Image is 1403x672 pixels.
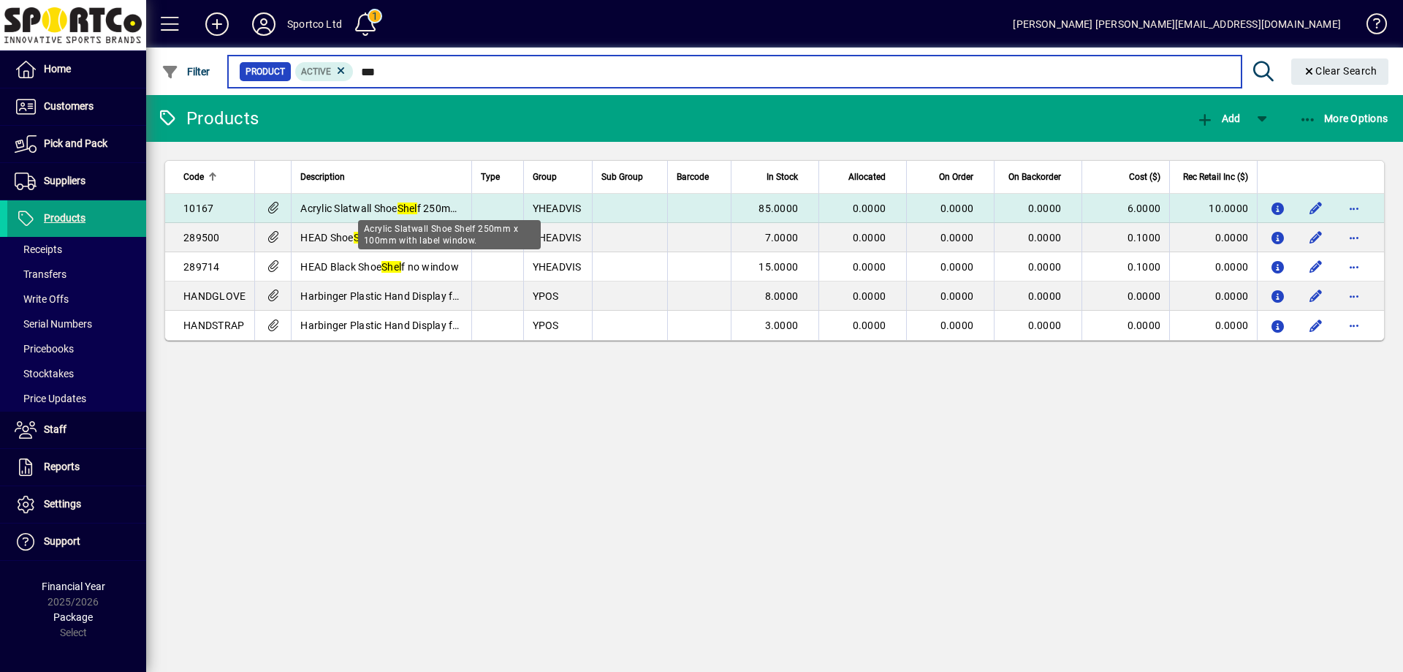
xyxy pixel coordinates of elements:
span: Description [300,169,345,185]
td: 0.1000 [1081,252,1169,282]
span: Active [301,67,331,77]
button: Filter [158,58,214,85]
span: Harbinger Plastic Hand Display for Straps on POS f [300,320,556,331]
span: Suppliers [44,175,85,186]
div: Group [533,169,584,185]
span: 289714 [183,261,220,273]
mat-chip: Activation Status: Active [295,62,354,81]
a: Knowledge Base [1356,3,1385,50]
button: More options [1342,284,1366,308]
a: Price Updates [7,386,146,411]
div: Sportco Ltd [287,12,342,36]
span: HANDSTRAP [183,320,244,331]
span: 0.0000 [853,261,886,273]
a: Write Offs [7,287,146,312]
span: 0.0000 [940,232,974,243]
td: 0.0000 [1169,311,1257,340]
span: Product [246,64,285,79]
span: 0.0000 [1028,290,1062,302]
button: Add [1193,105,1244,132]
span: Settings [44,498,81,510]
div: On Backorder [1003,169,1074,185]
span: Write Offs [15,293,69,305]
button: Edit [1304,226,1328,249]
span: Allocated [848,169,886,185]
span: Cost ($) [1129,169,1160,185]
div: Allocated [828,169,899,185]
a: Reports [7,449,146,486]
a: Pricebooks [7,336,146,361]
span: Filter [161,66,210,78]
span: Stocktakes [15,368,74,380]
span: Home [44,63,71,75]
span: Financial Year [42,581,105,592]
span: YPOS [533,320,559,331]
button: Edit [1304,197,1328,220]
span: 0.0000 [1028,261,1062,273]
a: Home [7,51,146,88]
span: HANDGLOVE [183,290,246,302]
span: Barcode [677,169,709,185]
span: 0.0000 [853,320,886,331]
span: Price Updates [15,393,86,404]
span: Transfers [15,268,66,280]
span: More Options [1299,113,1388,124]
span: 0.0000 [1028,232,1062,243]
button: Profile [240,11,287,37]
span: Harbinger Plastic Hand Display for Gloves on POS f [300,290,557,302]
span: 0.0000 [853,290,886,302]
em: Shel [354,232,373,243]
td: 6.0000 [1081,194,1169,223]
span: 0.0000 [940,320,974,331]
a: Pick and Pack [7,126,146,162]
div: Code [183,169,246,185]
button: Add [194,11,240,37]
span: Package [53,611,93,623]
a: Stocktakes [7,361,146,386]
span: 10167 [183,203,213,214]
a: Transfers [7,262,146,287]
span: 85.0000 [758,203,798,214]
em: Shel [381,261,401,273]
button: Edit [1304,255,1328,279]
span: HEAD Shoe f- Orange [300,232,417,243]
span: 3.0000 [765,320,799,331]
div: Acrylic Slatwall Shoe Shelf 250mm x 100mm with label window. [358,220,541,249]
span: 0.0000 [940,290,974,302]
span: Staff [44,423,66,435]
span: In Stock [767,169,798,185]
button: More options [1342,255,1366,279]
span: Pricebooks [15,343,74,355]
a: Customers [7,88,146,125]
button: More options [1342,226,1366,249]
span: 15.0000 [758,261,798,273]
div: Barcode [677,169,722,185]
span: Group [533,169,557,185]
span: Pick and Pack [44,137,107,149]
span: Code [183,169,204,185]
button: More options [1342,314,1366,337]
a: Staff [7,412,146,448]
span: 289500 [183,232,220,243]
span: 8.0000 [765,290,799,302]
span: HEAD Black Shoe f no window [300,261,459,273]
button: More Options [1296,105,1392,132]
a: Suppliers [7,163,146,200]
span: 0.0000 [853,203,886,214]
button: Clear [1291,58,1389,85]
span: Add [1196,113,1240,124]
span: Reports [44,461,80,472]
span: Acrylic Slatwall Shoe f 250mm x 100mm with label window. [300,203,594,214]
td: 10.0000 [1169,194,1257,223]
div: Type [481,169,514,185]
span: Rec Retail Inc ($) [1183,169,1248,185]
span: On Backorder [1008,169,1061,185]
span: YHEADVIS [533,232,582,243]
span: 0.0000 [940,203,974,214]
span: 0.0000 [940,261,974,273]
td: 0.0000 [1081,282,1169,311]
div: In Stock [740,169,811,185]
em: Shel [398,203,417,214]
span: Serial Numbers [15,318,92,330]
a: Serial Numbers [7,312,146,336]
